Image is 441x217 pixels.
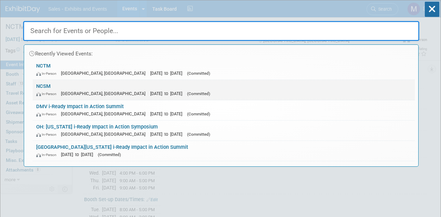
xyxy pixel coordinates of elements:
span: [DATE] to [DATE] [150,91,186,96]
span: (Committed) [98,152,121,157]
a: NCTM In-Person [GEOGRAPHIC_DATA], [GEOGRAPHIC_DATA] [DATE] to [DATE] (Committed) [33,60,415,80]
span: [GEOGRAPHIC_DATA], [GEOGRAPHIC_DATA] [61,132,149,137]
span: [DATE] to [DATE] [150,132,186,137]
span: [DATE] to [DATE] [150,111,186,116]
span: (Committed) [187,91,210,96]
span: In-Person [36,153,60,157]
a: OH: [US_STATE] i-Ready Impact in Action Symposium In-Person [GEOGRAPHIC_DATA], [GEOGRAPHIC_DATA] ... [33,121,415,141]
span: In-Person [36,112,60,116]
span: (Committed) [187,71,210,76]
span: (Committed) [187,112,210,116]
div: Recently Viewed Events: [28,45,415,60]
span: [DATE] to [DATE] [61,152,96,157]
span: (Committed) [187,132,210,137]
input: Search for Events or People... [23,21,419,41]
span: [GEOGRAPHIC_DATA], [GEOGRAPHIC_DATA] [61,71,149,76]
span: [GEOGRAPHIC_DATA], [GEOGRAPHIC_DATA] [61,91,149,96]
a: DMV i-Ready Impact in Action Summit In-Person [GEOGRAPHIC_DATA], [GEOGRAPHIC_DATA] [DATE] to [DAT... [33,100,415,120]
a: [GEOGRAPHIC_DATA][US_STATE] i-Ready Impact in Action Summit In-Person [DATE] to [DATE] (Committed) [33,141,415,161]
span: In-Person [36,71,60,76]
span: [DATE] to [DATE] [150,71,186,76]
span: In-Person [36,132,60,137]
a: NCSM In-Person [GEOGRAPHIC_DATA], [GEOGRAPHIC_DATA] [DATE] to [DATE] (Committed) [33,80,415,100]
span: In-Person [36,92,60,96]
span: [GEOGRAPHIC_DATA], [GEOGRAPHIC_DATA] [61,111,149,116]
